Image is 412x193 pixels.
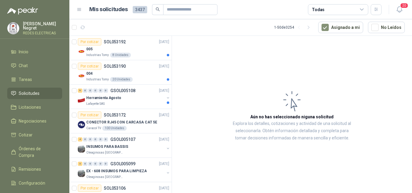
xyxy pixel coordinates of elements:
[110,162,135,166] p: GSOL005099
[103,162,108,166] div: 0
[19,166,41,173] span: Remisiones
[86,71,93,76] p: 004
[159,161,169,167] p: [DATE]
[104,64,126,68] p: SOL053190
[104,113,126,117] p: SOL053172
[69,36,172,60] a: Por cotizarSOL053192[DATE] Company Logo005Industrias Tomy8 Unidades
[86,168,147,174] p: EX - 608 INSUMOS PARA LIMPIEZA
[274,23,313,32] div: 1 - 50 de 3254
[7,88,62,99] a: Solicitudes
[86,77,109,82] p: Industrias Tomy
[86,150,124,155] p: Oleaginosas [GEOGRAPHIC_DATA][PERSON_NAME]
[19,90,40,97] span: Solicitudes
[110,77,133,82] div: 20 Unidades
[19,132,33,138] span: Cotizar
[83,89,87,93] div: 0
[104,40,126,44] p: SOL053192
[159,64,169,69] p: [DATE]
[78,38,101,45] div: Por cotizar
[98,137,103,142] div: 0
[159,137,169,142] p: [DATE]
[104,186,126,190] p: SOL053106
[86,126,101,131] p: Caracol TV
[312,6,325,13] div: Todas
[88,89,93,93] div: 0
[7,101,62,113] a: Licitaciones
[19,145,56,159] span: Órdenes de Compra
[69,109,172,133] a: Por cotizarSOL053172[DATE] Company LogoCONECTOR RJ45 CON CARCASA CAT 5ECaracol TV100 Unidades
[78,87,170,106] a: 9 0 0 0 0 0 GSOL005108[DATE] Company LogoHerramienta AgostoLafayette SAS
[93,89,98,93] div: 0
[86,46,93,52] p: 005
[110,89,135,93] p: GSOL005108
[110,137,135,142] p: GSOL005107
[103,137,108,142] div: 0
[7,7,38,14] img: Logo peakr
[159,112,169,118] p: [DATE]
[23,31,62,35] p: REDES ELECTRICAS
[78,145,85,153] img: Company Logo
[78,97,85,104] img: Company Logo
[19,62,28,69] span: Chat
[86,53,109,58] p: Industrias Tomy
[103,89,108,93] div: 0
[19,76,32,83] span: Tareas
[98,162,103,166] div: 0
[86,175,124,179] p: Oleaginosas [GEOGRAPHIC_DATA][PERSON_NAME]
[83,137,87,142] div: 0
[78,48,85,55] img: Company Logo
[88,137,93,142] div: 0
[88,162,93,166] div: 0
[8,23,19,34] img: Company Logo
[23,22,62,30] p: [PERSON_NAME] Negret
[83,162,87,166] div: 0
[159,39,169,45] p: [DATE]
[318,22,363,33] button: Asignado a mi
[78,185,101,192] div: Por cotizar
[110,53,131,58] div: 8 Unidades
[93,162,98,166] div: 0
[394,4,405,15] button: 20
[159,88,169,94] p: [DATE]
[102,126,127,131] div: 100 Unidades
[19,180,45,186] span: Configuración
[78,89,82,93] div: 9
[156,7,160,11] span: search
[7,177,62,189] a: Configuración
[78,137,82,142] div: 4
[7,129,62,141] a: Cotizar
[7,46,62,58] a: Inicio
[93,137,98,142] div: 0
[86,144,128,150] p: INSUMOS PARA BASSIS
[133,6,147,13] span: 3437
[78,136,170,155] a: 4 0 0 0 0 0 GSOL005107[DATE] Company LogoINSUMOS PARA BASSISOleaginosas [GEOGRAPHIC_DATA][PERSON_...
[7,60,62,71] a: Chat
[250,114,334,120] h3: Aún no has seleccionado niguna solicitud
[159,185,169,191] p: [DATE]
[7,115,62,127] a: Negociaciones
[78,170,85,177] img: Company Logo
[78,162,82,166] div: 3
[19,118,46,124] span: Negociaciones
[69,60,172,85] a: Por cotizarSOL053190[DATE] Company Logo004Industrias Tomy20 Unidades
[86,95,121,101] p: Herramienta Agosto
[78,121,85,128] img: Company Logo
[78,72,85,79] img: Company Logo
[19,48,28,55] span: Inicio
[7,143,62,161] a: Órdenes de Compra
[89,5,128,14] h1: Mis solicitudes
[19,104,41,111] span: Licitaciones
[232,120,352,142] p: Explora los detalles, cotizaciones y actividad de una solicitud al seleccionarla. Obtén informaci...
[86,120,157,125] p: CONECTOR RJ45 CON CARCASA CAT 5E
[78,111,101,119] div: Por cotizar
[98,89,103,93] div: 0
[78,160,170,179] a: 3 0 0 0 0 0 GSOL005099[DATE] Company LogoEX - 608 INSUMOS PARA LIMPIEZAOleaginosas [GEOGRAPHIC_DA...
[368,22,405,33] button: No Leídos
[78,63,101,70] div: Por cotizar
[86,101,105,106] p: Lafayette SAS
[7,163,62,175] a: Remisiones
[400,3,408,8] span: 20
[7,74,62,85] a: Tareas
